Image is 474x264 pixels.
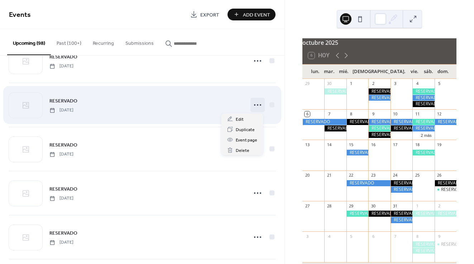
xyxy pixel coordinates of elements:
[120,29,159,54] button: Submissions
[236,136,257,144] span: Event page
[322,64,336,79] div: mar.
[435,211,456,217] div: RESERVADO
[87,29,120,54] button: Recurring
[437,111,442,117] div: 12
[236,126,255,134] span: Duplicate
[346,180,391,186] div: RESERVADO
[349,81,354,86] div: 1
[305,203,310,208] div: 27
[368,211,390,217] div: RESERVADO
[393,111,398,117] div: 10
[305,142,310,147] div: 13
[441,241,465,248] div: RESERVADO
[415,81,420,86] div: 4
[305,111,310,117] div: 6
[435,180,456,186] div: RESERVADO
[7,29,51,55] button: Upcoming (98)
[49,141,77,149] span: RESERVADO
[49,97,77,105] span: RESERVADO
[326,142,332,147] div: 14
[349,173,354,178] div: 22
[391,125,412,131] div: RESERVADO
[349,111,354,117] div: 8
[412,150,434,156] div: RESERVADO
[435,241,456,248] div: RESERVADO
[437,203,442,208] div: 2
[49,97,77,105] a: RESERVADO
[49,185,77,193] a: RESERVADO
[236,116,244,123] span: Edit
[437,173,442,178] div: 26
[407,64,422,79] div: vie.
[441,187,465,193] div: RESERVADO
[412,95,434,101] div: RESERVADO
[368,132,390,138] div: RESERVADO
[437,81,442,86] div: 5
[346,150,368,156] div: RESERVADO
[228,9,276,20] button: Add Event
[437,234,442,239] div: 9
[324,88,346,95] div: RESERVADO
[49,151,73,158] span: [DATE]
[326,173,332,178] div: 21
[368,95,390,101] div: RESERVADO
[302,38,456,47] div: octubre 2025
[185,9,225,20] a: Export
[393,173,398,178] div: 24
[326,234,332,239] div: 4
[368,125,390,131] div: RESERVADO
[412,101,434,107] div: RESERVADO
[370,173,376,178] div: 23
[415,142,420,147] div: 18
[391,211,412,217] div: RESERVADO
[368,88,390,95] div: RESERVADO
[412,241,434,248] div: RESERVADO
[326,111,332,117] div: 7
[393,142,398,147] div: 17
[412,88,434,95] div: RESERVADO
[412,119,434,125] div: RESERVADO
[437,142,442,147] div: 19
[391,119,412,125] div: RESERVADO
[393,203,398,208] div: 31
[302,119,346,125] div: RESERVADO
[415,234,420,239] div: 8
[415,111,420,117] div: 11
[324,125,346,131] div: RESERVADO
[305,234,310,239] div: 3
[336,64,351,79] div: mié.
[243,11,270,19] span: Add Event
[51,29,87,54] button: Past (100+)
[351,64,407,79] div: [DEMOGRAPHIC_DATA].
[49,107,73,114] span: [DATE]
[349,234,354,239] div: 5
[368,119,390,125] div: RESERVADO
[370,142,376,147] div: 16
[370,111,376,117] div: 9
[349,203,354,208] div: 29
[415,203,420,208] div: 1
[49,195,73,202] span: [DATE]
[415,173,420,178] div: 25
[436,64,451,79] div: dom.
[326,81,332,86] div: 30
[49,141,77,149] a: RESERVADO
[305,173,310,178] div: 20
[326,203,332,208] div: 28
[412,248,434,254] div: RESERVADO
[49,53,77,61] a: RESERVADO
[391,180,412,186] div: RESERVADO
[49,186,77,193] span: RESERVADO
[346,119,368,125] div: RESERVADO
[370,203,376,208] div: 30
[393,81,398,86] div: 3
[49,229,77,237] a: RESERVADO
[435,187,456,193] div: RESERVADO
[393,234,398,239] div: 7
[236,147,249,154] span: Delete
[305,81,310,86] div: 29
[391,217,412,223] div: RESERVADO
[308,64,322,79] div: lun.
